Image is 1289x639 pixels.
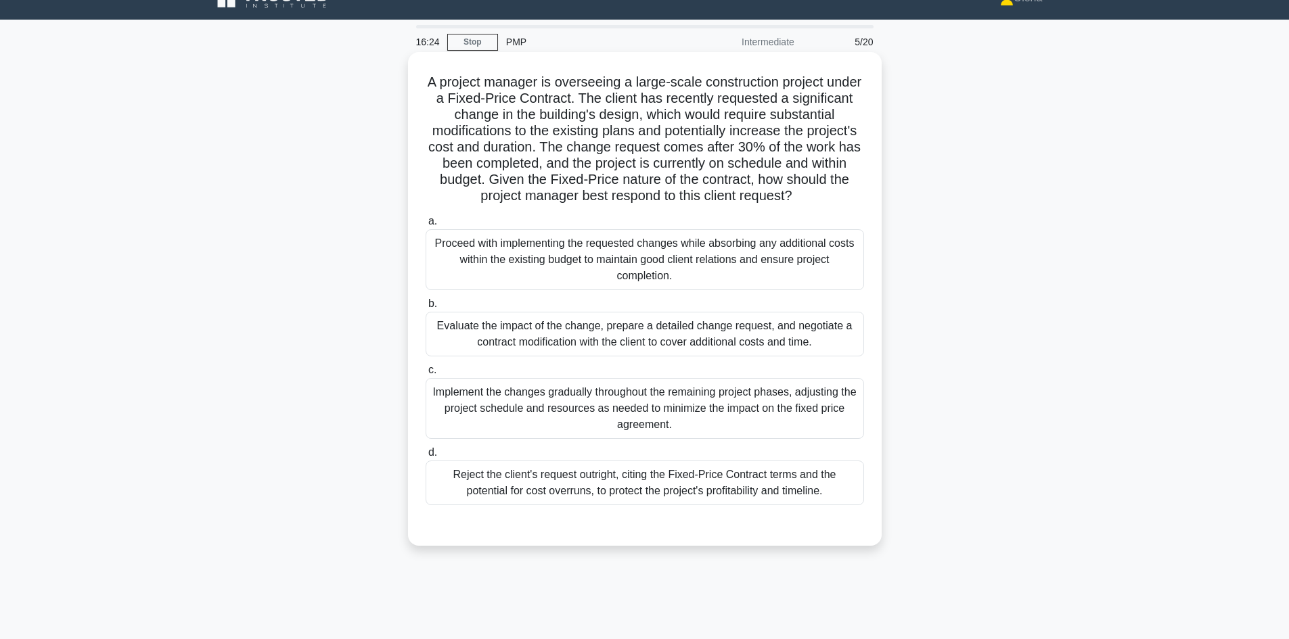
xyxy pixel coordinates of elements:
[426,229,864,290] div: Proceed with implementing the requested changes while absorbing any additional costs within the e...
[428,215,437,227] span: a.
[498,28,684,55] div: PMP
[426,460,864,505] div: Reject the client's request outright, citing the Fixed-Price Contract terms and the potential for...
[802,28,882,55] div: 5/20
[428,446,437,458] span: d.
[428,364,436,375] span: c.
[426,312,864,356] div: Evaluate the impact of the change, prepare a detailed change request, and negotiate a contract mo...
[426,378,864,439] div: Implement the changes gradually throughout the remaining project phases, adjusting the project sc...
[447,34,498,51] a: Stop
[684,28,802,55] div: Intermediate
[424,74,865,205] h5: A project manager is overseeing a large-scale construction project under a Fixed-Price Contract. ...
[428,298,437,309] span: b.
[408,28,447,55] div: 16:24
